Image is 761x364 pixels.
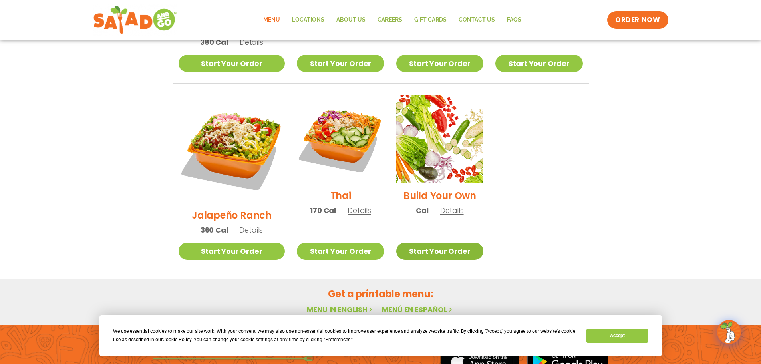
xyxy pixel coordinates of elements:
a: GIFT CARDS [408,11,453,29]
span: ORDER NOW [615,15,660,25]
a: Contact Us [453,11,501,29]
h2: Jalapeño Ranch [192,208,272,222]
div: We use essential cookies to make our site work. With your consent, we may also use non-essential ... [113,327,577,344]
a: Start Your Order [179,243,285,260]
span: Preferences [325,337,350,342]
a: Start Your Order [297,243,384,260]
a: Locations [286,11,330,29]
h2: Build Your Own [403,189,476,203]
img: Product photo for Thai Salad [297,95,384,183]
nav: Menu [257,11,527,29]
a: Start Your Order [297,55,384,72]
img: wpChatIcon [718,321,740,343]
button: Accept [586,329,648,343]
img: Product photo for Build Your Own [396,95,483,183]
a: Start Your Order [179,55,285,72]
h2: Get a printable menu: [173,287,589,301]
span: Cal [416,205,428,216]
span: 380 Cal [200,37,228,48]
span: 360 Cal [201,225,228,235]
h2: Thai [330,189,351,203]
a: Menu [257,11,286,29]
img: new-SAG-logo-768×292 [93,4,177,36]
img: fork [153,356,313,361]
span: 170 Cal [310,205,336,216]
a: Start Your Order [396,55,483,72]
a: Menú en español [382,304,454,314]
a: Menu in English [307,304,374,314]
a: FAQs [501,11,527,29]
a: Careers [372,11,408,29]
a: Start Your Order [396,243,483,260]
a: About Us [330,11,372,29]
span: Details [239,225,263,235]
span: Details [440,205,464,215]
div: Cookie Consent Prompt [99,315,662,356]
a: Start Your Order [495,55,582,72]
img: Product photo for Jalapeño Ranch Salad [179,95,285,202]
span: Details [240,37,263,47]
a: ORDER NOW [607,11,668,29]
span: Details [348,205,371,215]
span: Cookie Policy [163,337,191,342]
